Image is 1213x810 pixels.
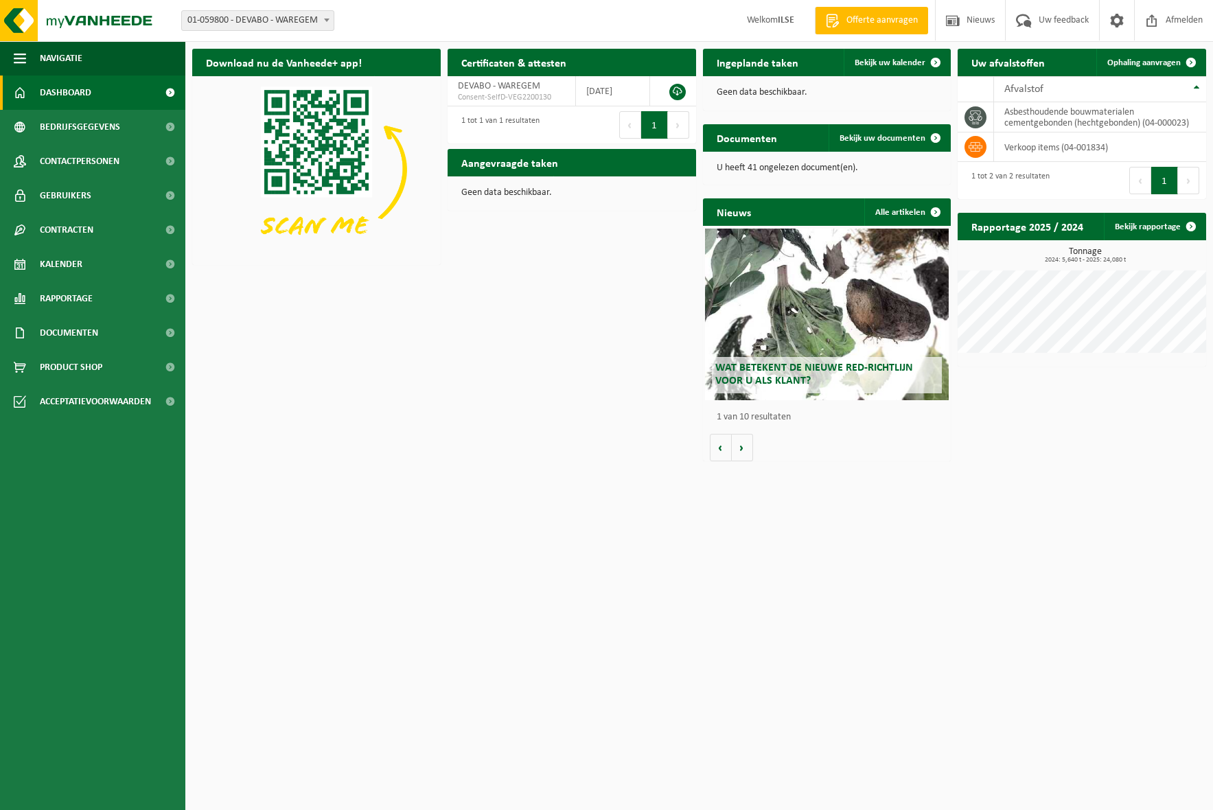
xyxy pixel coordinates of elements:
[181,10,334,31] span: 01-059800 - DEVABO - WAREGEM
[1178,167,1199,194] button: Next
[715,362,913,386] span: Wat betekent de nieuwe RED-richtlijn voor u als klant?
[815,7,928,34] a: Offerte aanvragen
[454,110,540,140] div: 1 tot 1 van 1 resultaten
[458,81,540,91] span: DEVABO - WAREGEM
[717,163,938,173] p: U heeft 41 ongelezen document(en).
[829,124,949,152] a: Bekijk uw documenten
[40,110,120,144] span: Bedrijfsgegevens
[40,41,82,76] span: Navigatie
[958,49,1059,76] h2: Uw afvalstoffen
[994,132,1206,162] td: verkoop items (04-001834)
[192,76,441,262] img: Download de VHEPlus App
[619,111,641,139] button: Previous
[1004,84,1043,95] span: Afvalstof
[703,49,812,76] h2: Ingeplande taken
[668,111,689,139] button: Next
[964,257,1206,264] span: 2024: 5,640 t - 2025: 24,080 t
[1104,213,1205,240] a: Bekijk rapportage
[40,384,151,419] span: Acceptatievoorwaarden
[855,58,925,67] span: Bekijk uw kalender
[40,76,91,110] span: Dashboard
[964,247,1206,264] h3: Tonnage
[40,350,102,384] span: Product Shop
[461,188,682,198] p: Geen data beschikbaar.
[458,92,565,103] span: Consent-SelfD-VEG2200130
[717,88,938,97] p: Geen data beschikbaar.
[182,11,334,30] span: 01-059800 - DEVABO - WAREGEM
[576,76,651,106] td: [DATE]
[1107,58,1181,67] span: Ophaling aanvragen
[710,434,732,461] button: Vorige
[40,247,82,281] span: Kalender
[705,229,949,400] a: Wat betekent de nieuwe RED-richtlijn voor u als klant?
[958,213,1097,240] h2: Rapportage 2025 / 2024
[40,178,91,213] span: Gebruikers
[703,198,765,225] h2: Nieuws
[40,281,93,316] span: Rapportage
[40,316,98,350] span: Documenten
[448,49,580,76] h2: Certificaten & attesten
[994,102,1206,132] td: asbesthoudende bouwmaterialen cementgebonden (hechtgebonden) (04-000023)
[843,14,921,27] span: Offerte aanvragen
[844,49,949,76] a: Bekijk uw kalender
[864,198,949,226] a: Alle artikelen
[732,434,753,461] button: Volgende
[1129,167,1151,194] button: Previous
[1151,167,1178,194] button: 1
[964,165,1050,196] div: 1 tot 2 van 2 resultaten
[641,111,668,139] button: 1
[448,149,572,176] h2: Aangevraagde taken
[40,213,93,247] span: Contracten
[778,15,794,25] strong: ILSE
[703,124,791,151] h2: Documenten
[192,49,376,76] h2: Download nu de Vanheede+ app!
[40,144,119,178] span: Contactpersonen
[1096,49,1205,76] a: Ophaling aanvragen
[840,134,925,143] span: Bekijk uw documenten
[717,413,945,422] p: 1 van 10 resultaten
